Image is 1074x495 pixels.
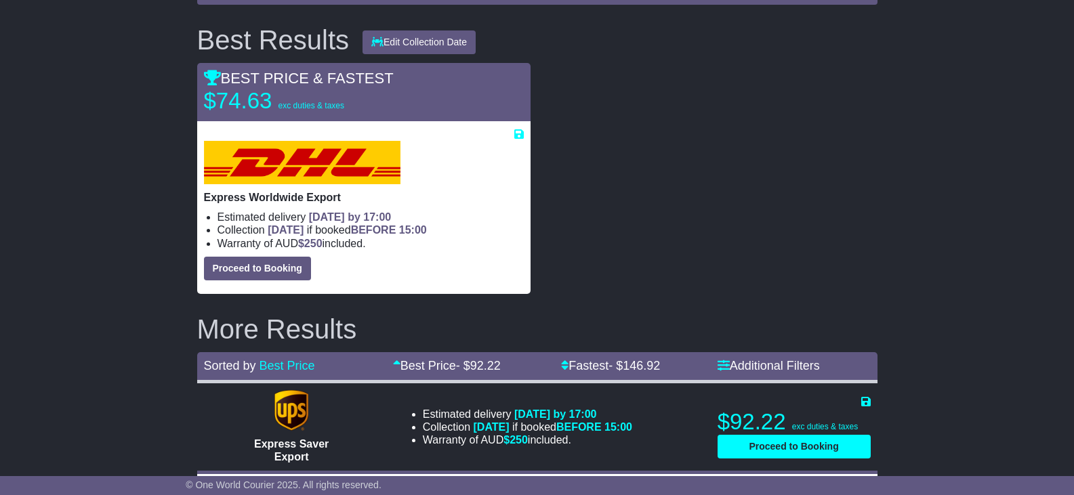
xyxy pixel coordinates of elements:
span: BEFORE [556,421,602,433]
span: exc duties & taxes [278,101,344,110]
span: [DATE] by 17:00 [514,408,597,420]
p: Express Worldwide Export [204,191,524,204]
button: Edit Collection Date [363,30,476,54]
a: Fastest- $146.92 [561,359,660,372]
a: Additional Filters [718,359,820,372]
li: Warranty of AUD included. [218,237,524,250]
span: BEST PRICE & FASTEST [204,70,394,87]
span: [DATE] by 17:00 [309,211,392,223]
h2: More Results [197,314,877,344]
button: Proceed to Booking [204,257,311,280]
span: if booked [474,421,632,433]
img: UPS (new): Express Saver Export [274,390,308,431]
span: 15:00 [399,224,427,236]
li: Collection [423,421,632,433]
li: Estimated delivery [218,211,524,223]
span: $ [298,238,323,249]
a: Best Price- $92.22 [393,359,501,372]
div: Best Results [190,25,356,55]
span: [DATE] [268,224,304,236]
span: 15:00 [604,421,632,433]
img: DHL: Express Worldwide Export [204,141,400,184]
span: 146.92 [623,359,660,372]
span: if booked [268,224,426,236]
span: exc duties & taxes [792,422,858,431]
span: - $ [456,359,501,372]
li: Estimated delivery [423,408,632,421]
button: Proceed to Booking [718,435,871,458]
li: Warranty of AUD included. [423,433,632,446]
span: Sorted by [204,359,256,372]
span: $ [503,434,528,446]
span: Express Saver Export [254,438,329,462]
a: Best Price [260,359,315,372]
p: $92.22 [718,408,871,435]
span: - $ [608,359,660,372]
p: $74.63 [204,87,373,114]
li: Collection [218,223,524,236]
span: 250 [304,238,323,249]
span: [DATE] [474,421,510,433]
span: 250 [510,434,528,446]
span: © One World Courier 2025. All rights reserved. [186,479,381,490]
span: BEFORE [351,224,396,236]
span: 92.22 [470,359,501,372]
